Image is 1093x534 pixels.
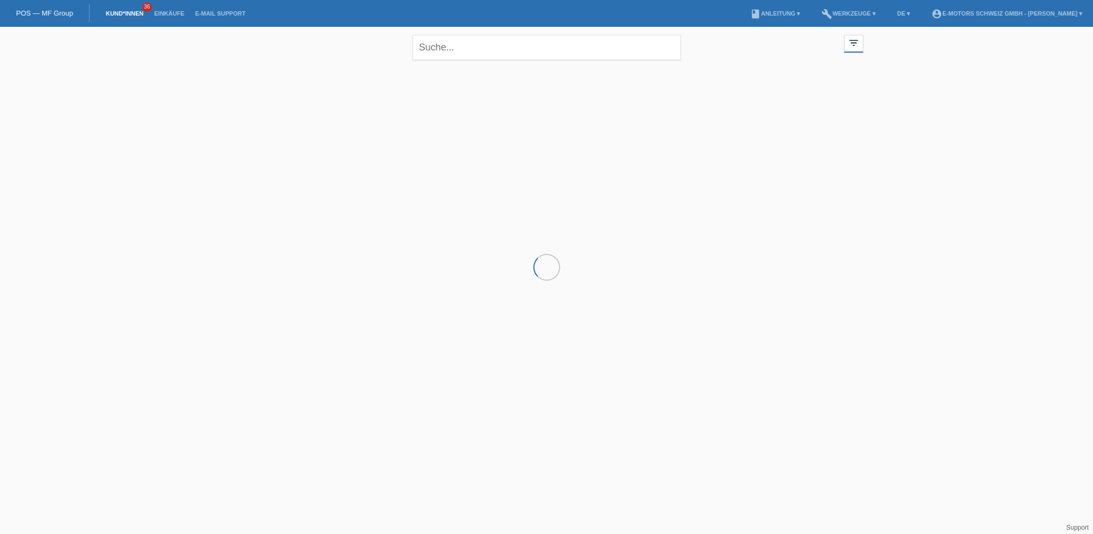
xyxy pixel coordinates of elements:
[1066,524,1089,531] a: Support
[100,10,149,17] a: Kund*innen
[848,37,860,49] i: filter_list
[745,10,805,17] a: bookAnleitung ▾
[142,3,152,12] span: 36
[190,10,251,17] a: E-Mail Support
[16,9,73,17] a: POS — MF Group
[892,10,915,17] a: DE ▾
[926,10,1088,17] a: account_circleE-Motors Schweiz GmbH - [PERSON_NAME] ▾
[413,35,681,60] input: Suche...
[149,10,189,17] a: Einkäufe
[750,9,761,19] i: book
[816,10,881,17] a: buildWerkzeuge ▾
[931,9,942,19] i: account_circle
[821,9,832,19] i: build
